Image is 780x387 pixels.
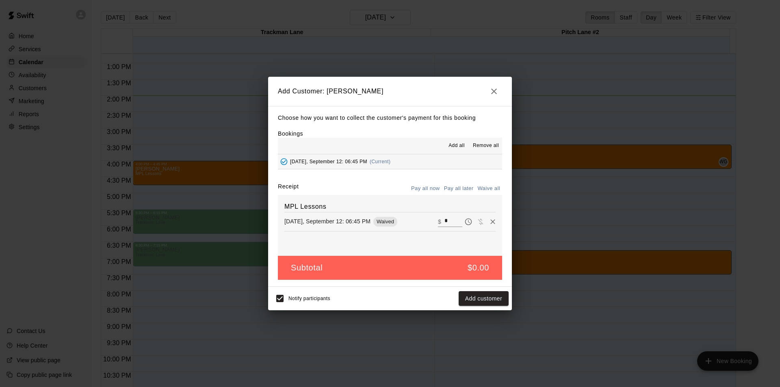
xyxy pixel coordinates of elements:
p: [DATE], September 12: 06:45 PM [284,217,370,225]
button: Remove all [470,139,502,152]
button: Remove [487,216,499,228]
h2: Add Customer: [PERSON_NAME] [268,77,512,106]
span: [DATE], September 12: 06:45 PM [290,159,367,164]
button: Waive all [475,182,502,195]
label: Bookings [278,130,303,137]
button: Added - Collect Payment[DATE], September 12: 06:45 PM(Current) [278,154,502,169]
button: Pay all now [409,182,442,195]
span: Notify participants [288,296,330,301]
span: Add all [448,142,465,150]
span: Waived [373,218,397,225]
h5: $0.00 [468,262,489,273]
button: Added - Collect Payment [278,156,290,168]
label: Receipt [278,182,299,195]
button: Pay all later [442,182,476,195]
p: Choose how you want to collect the customer's payment for this booking [278,113,502,123]
button: Add customer [459,291,509,306]
span: Waive payment [474,218,487,225]
h5: Subtotal [291,262,323,273]
span: Remove all [473,142,499,150]
p: $ [438,218,441,226]
span: (Current) [370,159,391,164]
span: Pay later [462,218,474,225]
h6: MPL Lessons [284,201,496,212]
button: Add all [444,139,470,152]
